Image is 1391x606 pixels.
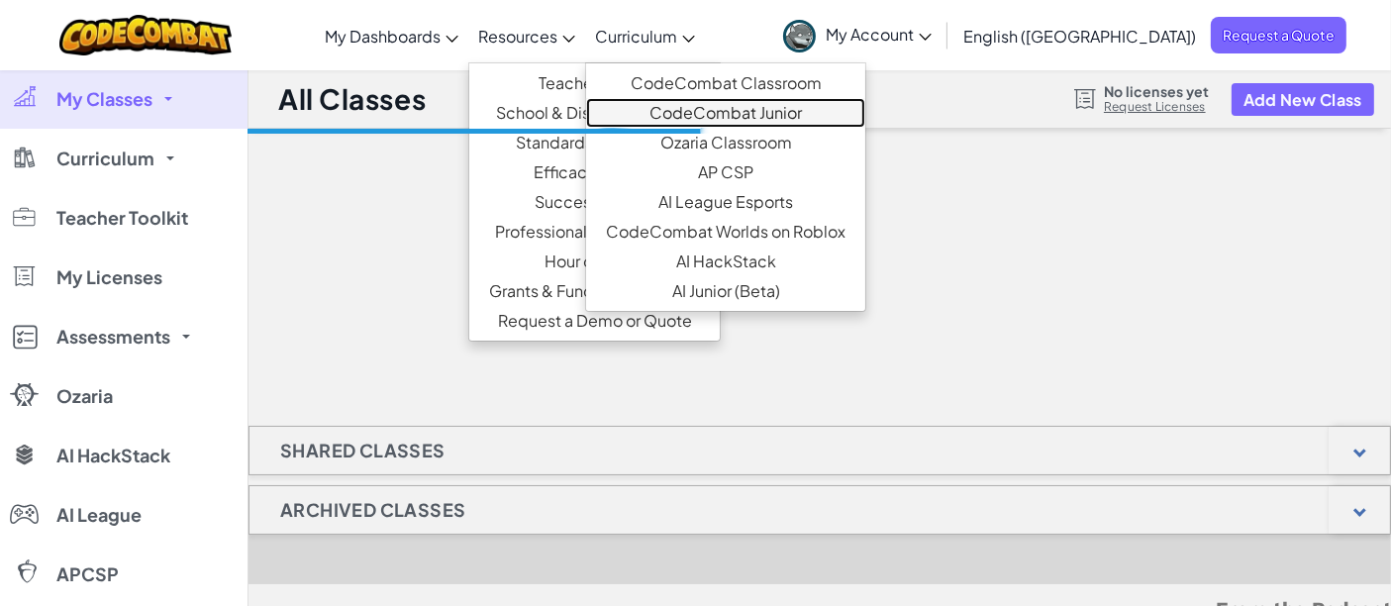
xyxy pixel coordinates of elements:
h1: Shared Classes [249,426,476,475]
a: AI HackStack [586,247,865,276]
span: My Licenses [56,268,162,286]
span: Curriculum [595,26,677,47]
a: CodeCombat Classroom [586,68,865,98]
a: Professional Development [469,217,720,247]
a: Hour of Code [469,247,720,276]
h1: Archived Classes [249,485,496,535]
span: AI League [56,506,142,524]
a: Request a Demo or Quote [469,306,720,336]
a: AI Junior (Beta) [586,276,865,306]
h1: All Classes [278,80,426,118]
a: Resources [468,9,585,62]
span: Curriculum [56,150,154,167]
span: My Account [826,24,932,45]
span: Teacher Toolkit [56,209,188,227]
img: avatar [783,20,816,52]
a: Request Licenses [1104,99,1209,115]
a: English ([GEOGRAPHIC_DATA]) [953,9,1206,62]
a: Grants & Funding Resources [469,276,720,306]
span: No licenses yet [1104,83,1209,99]
a: Ozaria Classroom [586,128,865,157]
span: Resources [478,26,557,47]
span: Assessments [56,328,170,346]
span: English ([GEOGRAPHIC_DATA]) [963,26,1196,47]
img: CodeCombat logo [59,15,233,55]
a: Success Stories [469,187,720,217]
span: My Dashboards [325,26,441,47]
a: CodeCombat Worlds on Roblox [586,217,865,247]
a: Standards Alignment [469,128,720,157]
span: My Classes [56,90,152,108]
a: CodeCombat Junior [586,98,865,128]
a: Curriculum [585,9,705,62]
a: My Account [773,4,942,66]
a: School & District Solutions [469,98,720,128]
a: Efficacy Studies [469,157,720,187]
a: AP CSP [586,157,865,187]
a: AI League Esports [586,187,865,217]
button: Add New Class [1232,83,1374,116]
a: My Dashboards [315,9,468,62]
span: Ozaria [56,387,113,405]
a: Request a Quote [1211,17,1346,53]
span: AI HackStack [56,447,170,464]
a: Teacher Toolkit [469,68,720,98]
